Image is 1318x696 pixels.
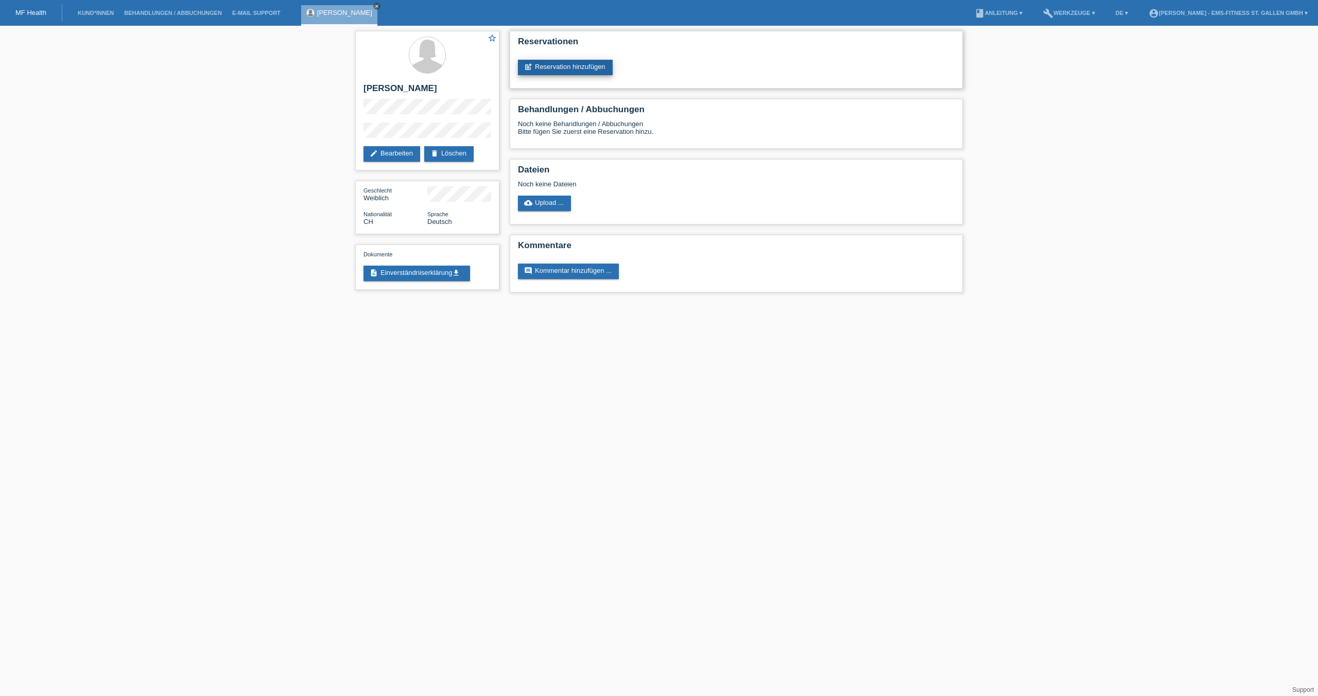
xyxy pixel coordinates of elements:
[363,218,373,225] span: Schweiz
[518,120,955,143] div: Noch keine Behandlungen / Abbuchungen Bitte fügen Sie zuerst eine Reservation hinzu.
[317,9,372,16] a: [PERSON_NAME]
[424,146,474,162] a: deleteLöschen
[1292,686,1314,693] a: Support
[524,199,532,207] i: cloud_upload
[363,187,392,194] span: Geschlecht
[430,149,439,158] i: delete
[452,269,460,277] i: get_app
[227,10,286,16] a: E-Mail Support
[370,149,378,158] i: edit
[975,8,985,19] i: book
[518,105,955,120] h2: Behandlungen / Abbuchungen
[374,4,379,9] i: close
[518,196,571,211] a: cloud_uploadUpload ...
[363,186,427,202] div: Weiblich
[363,266,470,281] a: descriptionEinverständniserklärungget_app
[363,83,491,99] h2: [PERSON_NAME]
[363,211,392,217] span: Nationalität
[488,33,497,44] a: star_border
[518,165,955,180] h2: Dateien
[1143,10,1313,16] a: account_circle[PERSON_NAME] - EMS-Fitness St. Gallen GmbH ▾
[969,10,1028,16] a: bookAnleitung ▾
[15,9,46,16] a: MF Health
[1149,8,1159,19] i: account_circle
[370,269,378,277] i: description
[518,240,955,256] h2: Kommentare
[518,60,613,75] a: post_addReservation hinzufügen
[427,218,452,225] span: Deutsch
[518,37,955,52] h2: Reservationen
[518,264,619,279] a: commentKommentar hinzufügen ...
[119,10,227,16] a: Behandlungen / Abbuchungen
[524,63,532,71] i: post_add
[1111,10,1133,16] a: DE ▾
[73,10,119,16] a: Kund*innen
[518,180,833,188] div: Noch keine Dateien
[363,251,392,257] span: Dokumente
[1043,8,1053,19] i: build
[427,211,448,217] span: Sprache
[373,3,380,10] a: close
[488,33,497,43] i: star_border
[1038,10,1100,16] a: buildWerkzeuge ▾
[363,146,420,162] a: editBearbeiten
[524,267,532,275] i: comment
